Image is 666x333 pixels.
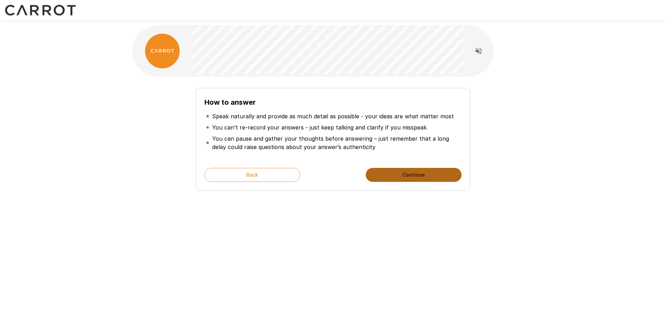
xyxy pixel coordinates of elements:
[472,44,486,58] button: Read questions aloud
[366,168,462,182] button: Continue
[212,134,460,151] p: You can pause and gather your thoughts before answering – just remember that a long delay could r...
[204,98,256,106] b: How to answer
[212,123,427,132] p: You can’t re-record your answers - just keep talking and clarify if you misspeak
[204,168,300,182] button: Back
[212,112,454,120] p: Speak naturally and provide as much detail as possible - your ideas are what matter most
[145,34,180,68] img: carrot_logo.png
